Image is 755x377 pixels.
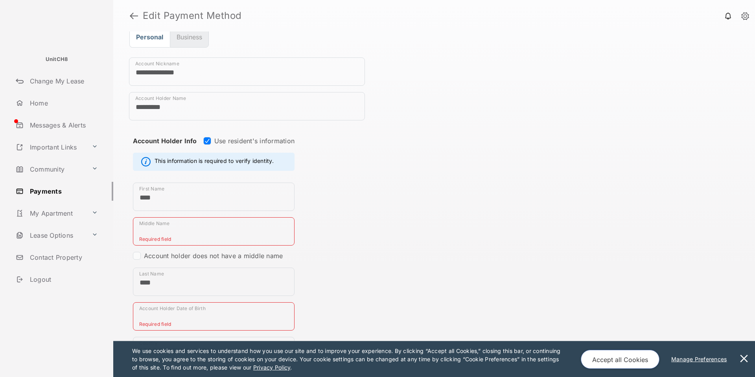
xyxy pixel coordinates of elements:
a: Change My Lease [13,72,113,91]
p: UnitCH8 [46,55,68,63]
a: Contact Property [13,248,113,267]
button: Business [170,26,209,48]
a: Important Links [13,138,88,157]
u: Manage Preferences [671,356,730,362]
label: Account holder does not have a middle name [144,252,283,260]
button: Personal [129,26,170,48]
strong: Account Holder Info [133,137,197,159]
a: Home [13,94,113,113]
a: Community [13,160,88,179]
label: Use resident's information [214,137,295,145]
a: Lease Options [13,226,88,245]
a: Messages & Alerts [13,116,113,135]
a: Payments [13,182,113,201]
span: This information is required to verify identity. [155,157,274,166]
div: payment_method_screening[postal_addresses][country] [133,337,295,365]
a: My Apartment [13,204,88,223]
strong: Edit Payment Method [143,11,242,20]
button: Accept all Cookies [581,350,659,369]
p: We use cookies and services to understand how you use our site and to improve your experience. By... [132,347,564,371]
u: Privacy Policy [253,364,290,371]
a: Logout [13,270,113,289]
